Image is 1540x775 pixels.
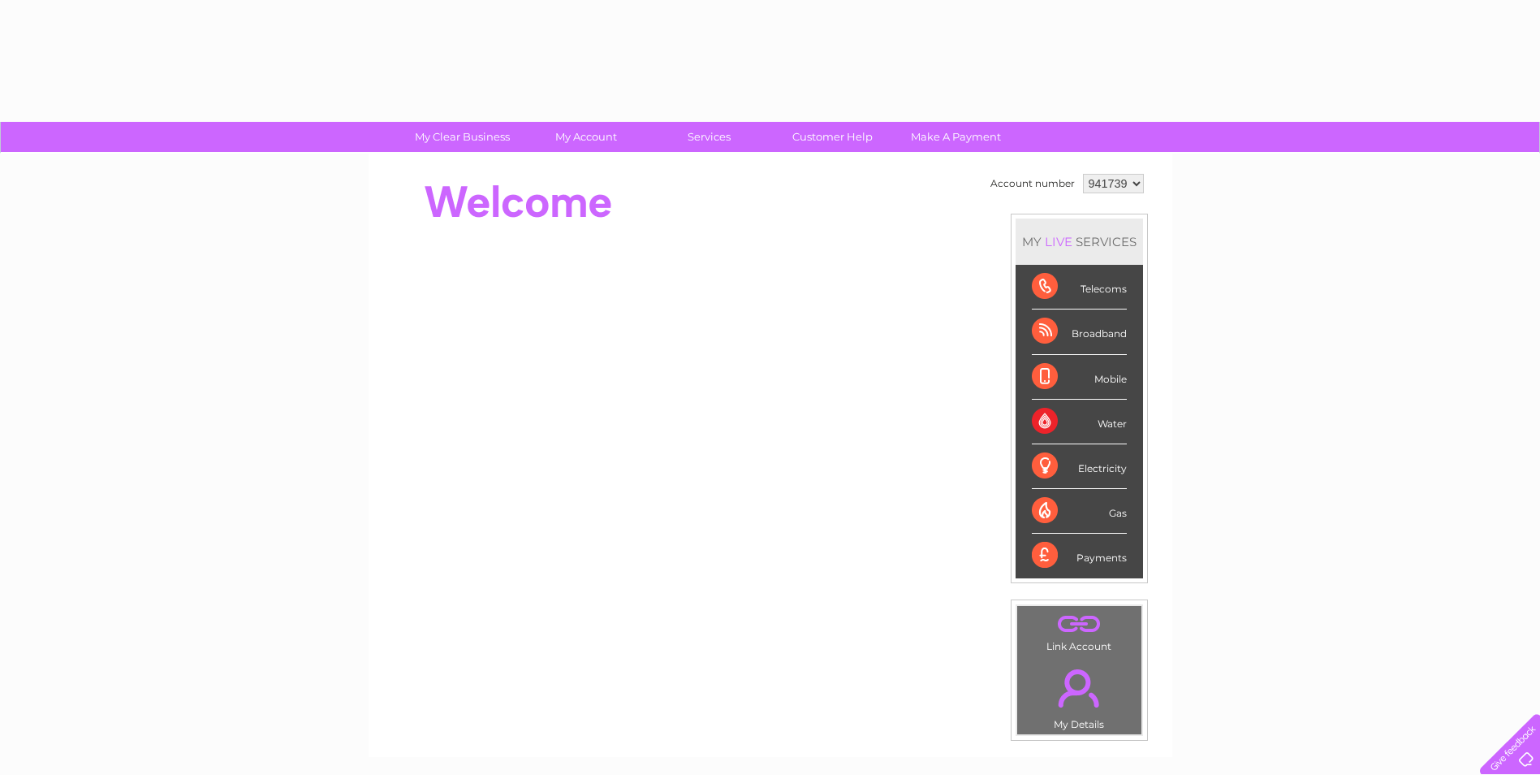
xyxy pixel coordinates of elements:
td: Link Account [1016,605,1142,656]
div: Payments [1032,534,1127,578]
a: My Clear Business [395,122,529,152]
a: Customer Help [766,122,899,152]
div: Broadband [1032,310,1127,354]
div: LIVE [1042,234,1076,249]
div: Mobile [1032,355,1127,400]
div: Telecoms [1032,265,1127,310]
td: Account number [986,170,1079,197]
a: . [1021,610,1137,639]
td: My Details [1016,656,1142,735]
a: . [1021,660,1137,717]
a: Make A Payment [889,122,1023,152]
div: Electricity [1032,444,1127,489]
div: Water [1032,400,1127,444]
a: Services [642,122,776,152]
div: MY SERVICES [1016,219,1143,265]
a: My Account [519,122,653,152]
div: Gas [1032,489,1127,534]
